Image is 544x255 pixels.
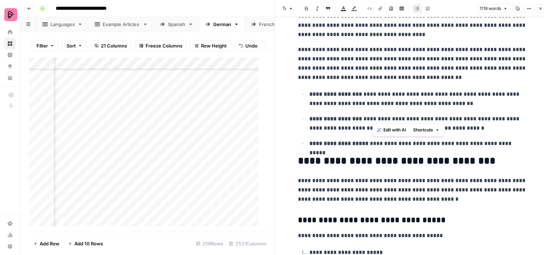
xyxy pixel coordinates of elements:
[62,40,87,51] button: Sort
[64,238,107,249] button: Add 10 Rows
[245,42,258,49] span: Undo
[90,40,132,51] button: 21 Columns
[245,17,289,31] a: French
[4,8,17,21] img: Preply Logo
[374,125,409,135] button: Edit with AI
[36,17,89,31] a: Languages
[259,21,275,28] div: French
[413,127,433,133] span: Shortcuts
[134,40,187,51] button: Freeze Columns
[4,6,16,24] button: Workspace: Preply
[29,238,64,249] button: Add Row
[74,240,103,247] span: Add 10 Rows
[67,42,76,49] span: Sort
[146,42,182,49] span: Freeze Columns
[383,127,406,133] span: Edit with AI
[193,238,226,249] div: 258 Rows
[4,26,16,38] a: Home
[50,21,75,28] div: Languages
[4,61,16,72] a: Opportunities
[4,218,16,229] a: Settings
[168,21,185,28] div: Spanish
[480,5,501,12] span: 1119 words
[40,240,59,247] span: Add Row
[201,42,227,49] span: Row Height
[226,238,269,249] div: 21/21 Columns
[89,17,154,31] a: Example Articles
[199,17,245,31] a: German
[234,40,262,51] button: Undo
[154,17,199,31] a: Spanish
[4,241,16,252] button: Help + Support
[476,4,511,13] button: 1119 words
[410,125,442,135] button: Shortcuts
[213,21,231,28] div: German
[4,72,16,84] a: Your Data
[32,40,59,51] button: Filter
[103,21,140,28] div: Example Articles
[36,42,48,49] span: Filter
[101,42,127,49] span: 21 Columns
[4,49,16,61] a: Insights
[190,40,231,51] button: Row Height
[4,229,16,241] a: Usage
[4,38,16,49] a: Browse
